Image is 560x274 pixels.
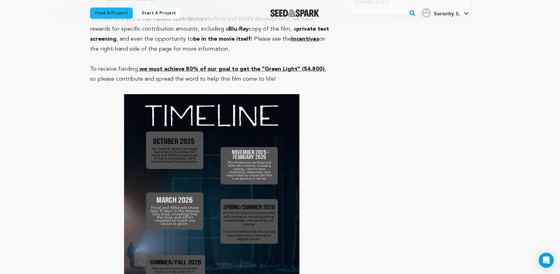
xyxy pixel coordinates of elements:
p: To make sure you are to 's development, we have rewards for specific contribution amounts, includ... [90,14,333,54]
img: user.png [421,8,431,18]
span: Sorority S. [434,12,460,17]
strong: Blu-Ray [228,26,249,32]
u: Incentives [291,36,319,42]
a: Start a project [137,8,181,19]
span: Sorority S.'s Profile [420,7,470,20]
div: Sorority S.'s Profile [421,8,460,18]
u: we must achieve 80% of our goal to get the "Green Light" ($4,800) [139,66,325,72]
a: Fund a project [90,8,133,19]
strong: be in the movie itself [193,36,251,42]
a: Sorority S.'s Profile [420,7,470,18]
p: To receive funding, , so please contribute and spread the word to help this film come to life! [90,64,333,84]
img: Seed&Spark Logo Dark Mode [270,9,319,17]
a: Seed&Spark Homepage [270,9,319,17]
div: Open Intercom Messenger [539,253,554,268]
strong: private test screening [90,26,329,42]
